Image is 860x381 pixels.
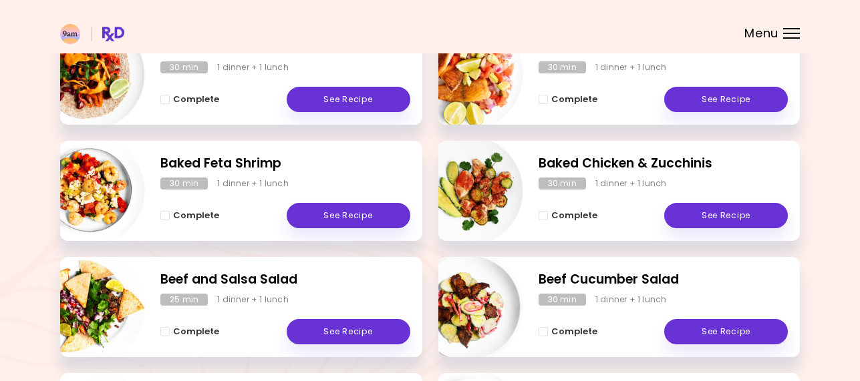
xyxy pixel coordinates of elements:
[160,61,208,73] div: 30 min
[664,319,788,344] a: See Recipe - Beef Cucumber Salad
[217,61,289,73] div: 1 dinner + 1 lunch
[412,19,523,130] img: Info - Baked Salmon and Salsa
[217,177,289,189] div: 1 dinner + 1 lunch
[34,252,145,362] img: Info - Beef and Salsa Salad
[539,324,597,340] button: Complete - Beef Cucumber Salad
[287,87,410,112] a: See Recipe - Baked Steak Tortillas
[551,94,597,105] span: Complete
[664,203,788,228] a: See Recipe - Baked Chicken & Zucchinis
[34,19,145,130] img: Info - Baked Steak Tortillas
[595,177,667,189] div: 1 dinner + 1 lunch
[539,294,586,306] div: 30 min
[595,294,667,306] div: 1 dinner + 1 lunch
[160,324,219,340] button: Complete - Beef and Salsa Salad
[287,319,410,344] a: See Recipe - Beef and Salsa Salad
[173,210,219,221] span: Complete
[173,326,219,337] span: Complete
[412,135,523,246] img: Info - Baked Chicken & Zucchinis
[217,294,289,306] div: 1 dinner + 1 lunch
[539,208,597,224] button: Complete - Baked Chicken & Zucchinis
[595,61,667,73] div: 1 dinner + 1 lunch
[160,91,219,107] button: Complete - Baked Steak Tortillas
[539,91,597,107] button: Complete - Baked Salmon and Salsa
[551,326,597,337] span: Complete
[160,294,208,306] div: 25 min
[60,24,124,44] img: RxDiet
[539,270,789,290] h2: Beef Cucumber Salad
[160,154,410,173] h2: Baked Feta Shrimp
[539,154,789,173] h2: Baked Chicken & Zucchinis
[551,210,597,221] span: Complete
[412,252,523,362] img: Info - Beef Cucumber Salad
[539,177,586,189] div: 30 min
[744,27,778,39] span: Menu
[160,270,410,290] h2: Beef and Salsa Salad
[539,61,586,73] div: 30 min
[34,135,145,246] img: Info - Baked Feta Shrimp
[160,177,208,189] div: 30 min
[664,87,788,112] a: See Recipe - Baked Salmon and Salsa
[173,94,219,105] span: Complete
[160,208,219,224] button: Complete - Baked Feta Shrimp
[287,203,410,228] a: See Recipe - Baked Feta Shrimp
